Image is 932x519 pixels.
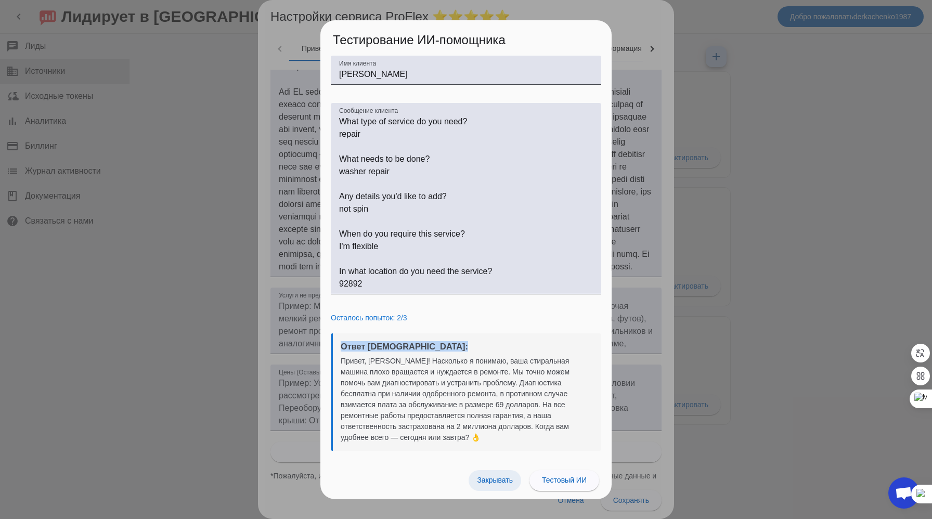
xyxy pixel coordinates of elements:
[331,314,407,322] font: Осталось попыток: 2/3
[888,477,920,509] div: Open chat
[341,342,468,351] font: Ответ [DEMOGRAPHIC_DATA]:
[477,476,513,484] font: Закрывать
[333,33,506,47] font: Тестирование ИИ-помощника
[469,470,521,491] button: Закрывать
[339,60,376,67] font: Имя клиента
[341,357,572,442] font: Привет, [PERSON_NAME]! Насколько я понимаю, ваша стиральная машина плохо вращается и нуждается в ...
[529,470,599,491] button: Тестовый ИИ
[339,107,398,114] font: Сообщение клиента
[542,476,587,484] font: Тестовый ИИ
